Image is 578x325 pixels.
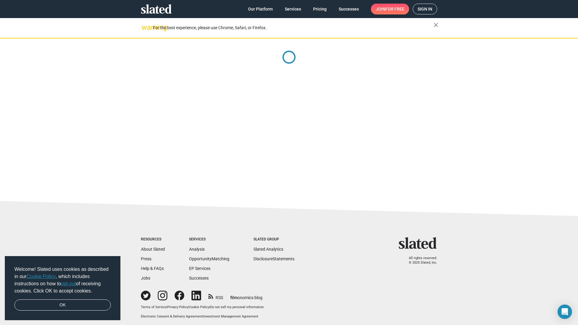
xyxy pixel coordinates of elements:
[285,4,301,14] span: Services
[141,266,164,271] a: Help & FAQs
[61,281,76,286] a: opt-out
[153,24,433,32] div: For the best experience, please use Chrome, Safari, or Firefox.
[141,305,166,309] a: Terms of Service
[189,305,209,309] a: Cookie Policy
[313,4,327,14] span: Pricing
[280,4,306,14] a: Services
[189,256,229,261] a: OpportunityMatching
[210,305,264,310] button: Do not sell my personal information
[189,266,210,271] a: EP Services
[385,4,404,14] span: for free
[5,256,120,320] div: cookieconsent
[558,305,572,319] div: Open Intercom Messenger
[14,266,111,295] span: Welcome! Slated uses cookies as described in our , which includes instructions on how to of recei...
[141,314,202,318] a: Electronic Consent & Delivery Agreement
[141,24,149,31] mat-icon: warning
[141,247,165,252] a: About Slated
[141,237,165,242] div: Resources
[371,4,409,14] a: Joinfor free
[339,4,359,14] span: Successes
[208,291,223,301] a: RSS
[253,247,283,252] a: Slated Analytics
[141,276,150,280] a: Jobs
[167,305,188,309] a: Privacy Policy
[26,274,56,279] a: Cookie Policy
[253,237,294,242] div: Slated Group
[413,4,437,14] a: Sign in
[166,305,167,309] span: |
[248,4,273,14] span: Our Platform
[188,305,189,309] span: |
[418,4,432,14] span: Sign in
[308,4,331,14] a: Pricing
[230,290,263,301] a: filmonomics blog
[189,247,205,252] a: Analysis
[141,256,151,261] a: Press
[209,305,210,309] span: |
[402,256,437,265] p: All rights reserved. © 2025 Slated, Inc.
[376,4,404,14] span: Join
[334,4,364,14] a: Successes
[189,276,209,280] a: Successes
[202,314,203,318] span: |
[230,295,238,300] span: film
[243,4,278,14] a: Our Platform
[14,299,111,311] a: dismiss cookie message
[203,314,258,318] a: Investment Management Agreement
[432,21,440,29] mat-icon: close
[253,256,294,261] a: DisclosureStatements
[189,237,229,242] div: Services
